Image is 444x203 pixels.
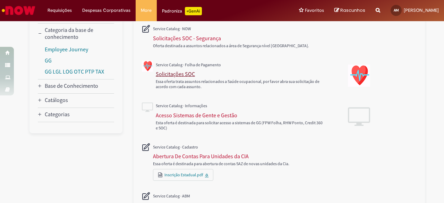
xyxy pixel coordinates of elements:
[82,7,130,14] span: Despesas Corporativas
[340,7,365,14] span: Rascunhos
[48,7,72,14] span: Requisições
[305,7,324,14] span: Favoritos
[1,3,36,17] img: ServiceNow
[141,7,152,14] span: More
[334,7,365,14] a: Rascunhos
[394,8,399,12] span: AM
[162,7,202,15] div: Padroniza
[185,7,202,15] p: +GenAi
[404,7,439,13] span: [PERSON_NAME]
